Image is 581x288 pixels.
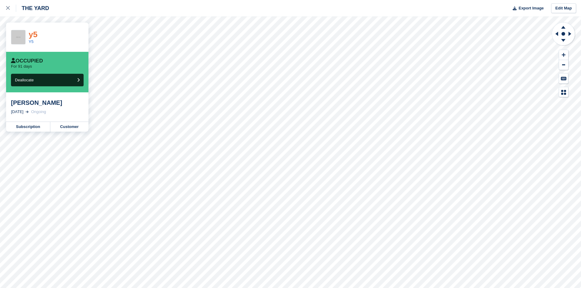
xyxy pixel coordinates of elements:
div: [PERSON_NAME] [11,99,84,106]
img: 256x256-placeholder-a091544baa16b46aadf0b611073c37e8ed6a367829ab441c3b0103e7cf8a5b1b.png [11,30,25,44]
a: Edit Map [551,3,576,13]
div: Ongoing [31,109,46,115]
a: y5 [29,30,38,39]
img: arrow-right-light-icn-cde0832a797a2874e46488d9cf13f60e5c3a73dbe684e267c42b8395dfbc2abf.svg [26,111,29,113]
a: Y5 [29,39,34,44]
span: Export Image [518,5,543,11]
button: Keyboard Shortcuts [559,73,568,84]
button: Export Image [509,3,544,13]
button: Deallocate [11,74,84,86]
a: Subscription [6,122,50,132]
div: Occupied [11,58,43,64]
button: Map Legend [559,87,568,97]
div: [DATE] [11,109,23,115]
a: Customer [50,122,88,132]
button: Zoom In [559,50,568,60]
p: For 91 days [11,64,32,69]
div: THE YARD [16,5,49,12]
span: Deallocate [15,78,34,82]
button: Zoom Out [559,60,568,70]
